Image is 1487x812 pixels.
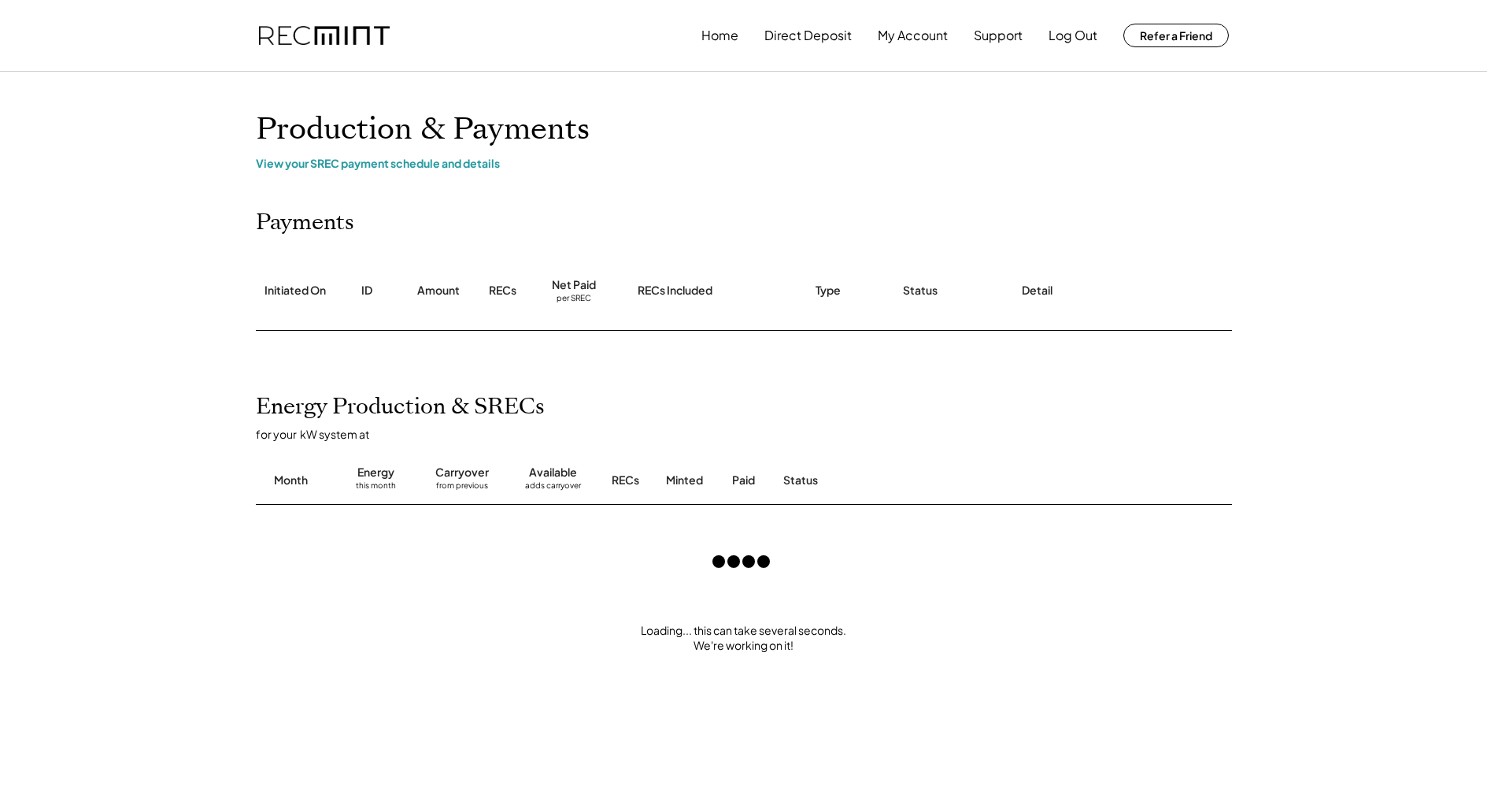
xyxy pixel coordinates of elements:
[264,283,326,298] div: Initiated On
[666,473,703,488] div: Minted
[1123,24,1229,47] button: Refer a Friend
[435,465,489,480] div: Carryover
[361,283,372,298] div: ID
[525,480,581,496] div: adds carryover
[356,480,396,496] div: this month
[436,480,488,496] div: from previous
[417,283,460,298] div: Amount
[903,283,938,298] div: Status
[259,26,390,46] img: recmint-logotype%403x.png
[816,283,841,298] div: Type
[764,20,852,51] button: Direct Deposit
[638,283,712,298] div: RECs Included
[256,209,354,236] h2: Payments
[256,111,1232,148] h1: Production & Payments
[529,465,577,480] div: Available
[552,277,596,293] div: Net Paid
[1022,283,1052,298] div: Detail
[1049,20,1097,51] button: Log Out
[878,20,948,51] button: My Account
[489,283,516,298] div: RECs
[557,293,591,305] div: per SREC
[357,465,394,480] div: Energy
[783,473,1051,488] div: Status
[274,473,308,488] div: Month
[732,473,755,488] div: Paid
[256,156,1232,170] div: View your SREC payment schedule and details
[240,623,1248,654] div: Loading... this can take several seconds. We're working on it!
[612,473,639,488] div: RECs
[256,394,545,421] h2: Energy Production & SRECs
[974,20,1023,51] button: Support
[701,20,738,51] button: Home
[256,427,1248,441] div: for your kW system at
